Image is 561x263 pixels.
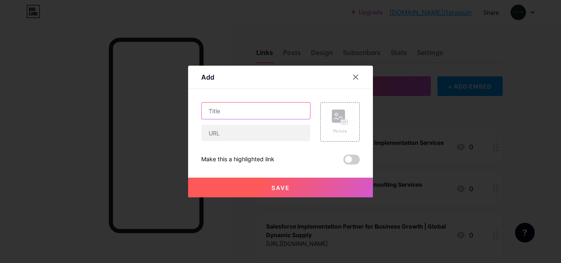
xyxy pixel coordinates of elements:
[332,128,348,134] div: Picture
[188,178,373,197] button: Save
[271,184,290,191] span: Save
[202,125,310,141] input: URL
[201,72,214,82] div: Add
[202,103,310,119] input: Title
[201,155,274,165] div: Make this a highlighted link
